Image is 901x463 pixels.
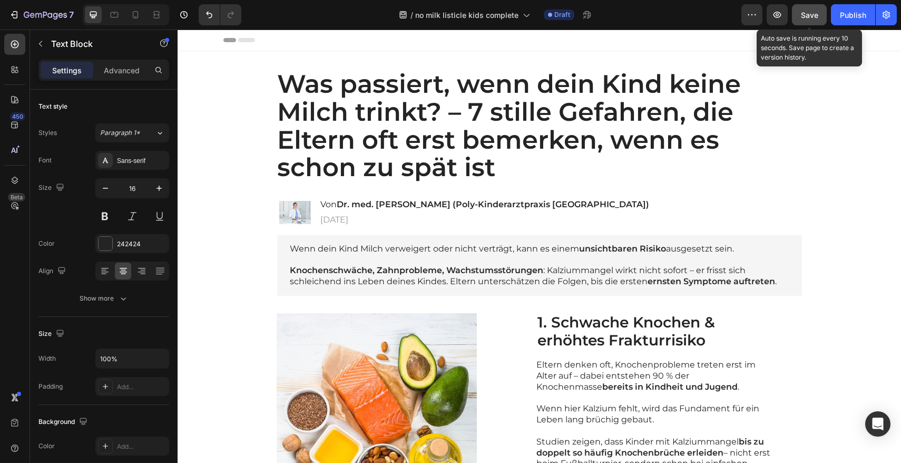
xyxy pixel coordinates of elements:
[38,102,67,111] div: Text style
[112,236,366,246] strong: Knochenschwäche, Zahnprobleme, Wachstumsstörungen
[51,37,141,50] p: Text Block
[38,441,55,451] div: Color
[410,9,413,21] span: /
[831,4,875,25] button: Publish
[425,352,560,362] strong: bereits in Kindheit und Jugend
[178,30,901,463] iframe: Design area
[359,407,595,451] p: Studien zeigen, dass Kinder mit Kalziummangel – nicht erst beim Fußballturnier, sondern schon bei...
[470,247,598,257] strong: ernsten Symptome auftreten
[117,382,167,392] div: Add...
[38,415,90,429] div: Background
[199,4,241,25] div: Undo/Redo
[104,65,140,76] p: Advanced
[4,4,79,25] button: 7
[96,349,169,368] input: Auto
[38,354,56,363] div: Width
[38,382,63,391] div: Padding
[792,4,827,25] button: Save
[38,289,169,308] button: Show more
[112,236,612,258] p: : Kalziummangel wirkt nicht sofort – er frisst sich schleichend ins Leben deines Kindes. Eltern u...
[117,156,167,166] div: Sans-serif
[38,239,55,248] div: Color
[38,128,57,138] div: Styles
[117,442,167,451] div: Add...
[80,293,129,304] div: Show more
[801,11,818,20] span: Save
[10,112,25,121] div: 450
[865,411,890,437] div: Open Intercom Messenger
[95,123,169,142] button: Paragraph 1*
[359,374,595,396] p: Wenn hier Kalzium fehlt, wird das Fundament für ein Leben lang brüchig gebaut.
[100,128,140,138] span: Paragraph 1*
[554,10,570,20] span: Draft
[38,181,66,195] div: Size
[401,214,488,224] strong: unsichtbaren Risiko
[359,407,586,428] strong: bis zu doppelt so häufig Knochenbrüche erleiden
[359,283,596,321] h2: 1. Schwache Knochen & erhöhtes Frakturrisiko
[38,264,68,278] div: Align
[359,330,595,363] p: Eltern denken oft, Knochenprobleme treten erst im Alter auf – dabei entstehen 90 % der Knochenmas...
[117,239,167,249] div: 242424
[8,193,25,201] div: Beta
[415,9,518,21] span: no milk listicle kids complete
[69,8,74,21] p: 7
[38,327,66,341] div: Size
[840,9,866,21] div: Publish
[38,156,52,165] div: Font
[52,65,82,76] p: Settings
